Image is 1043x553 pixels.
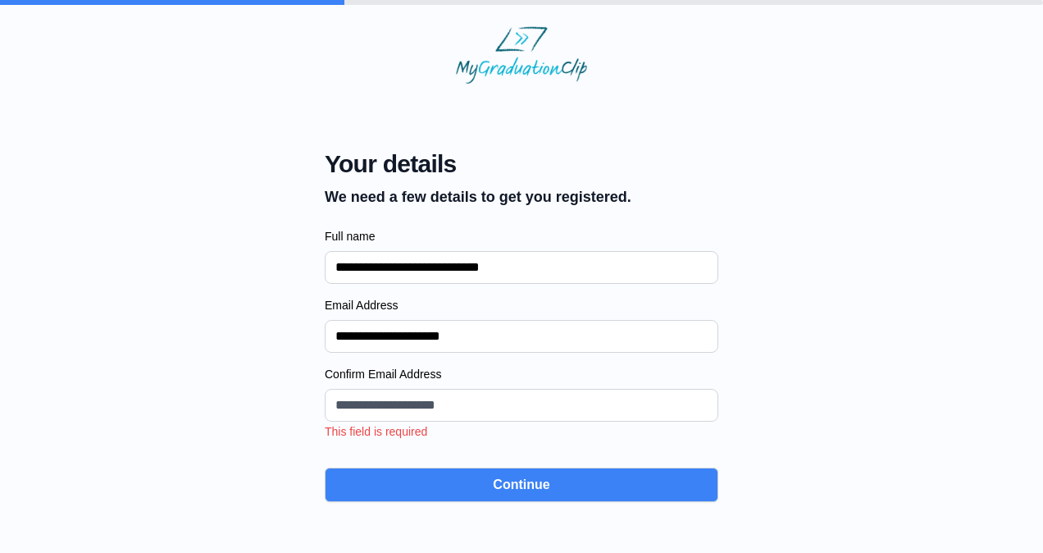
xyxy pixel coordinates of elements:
[325,228,718,245] label: Full name
[325,366,718,382] label: Confirm Email Address
[325,468,718,502] button: Continue
[325,425,427,438] span: This field is required
[325,185,631,208] p: We need a few details to get you registered.
[325,149,631,179] span: Your details
[456,26,587,84] img: MyGraduationClip
[325,297,718,313] label: Email Address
